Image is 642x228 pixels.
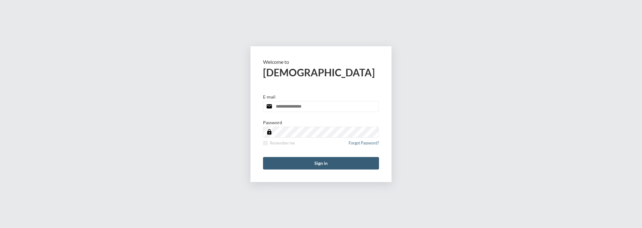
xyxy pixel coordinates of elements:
a: Forgot Password? [349,141,379,149]
h2: [DEMOGRAPHIC_DATA] [263,66,379,79]
p: E-mail [263,94,276,99]
button: Sign in [263,157,379,170]
p: Password [263,120,282,125]
label: Remember me [263,141,295,145]
p: Welcome to [263,59,379,65]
